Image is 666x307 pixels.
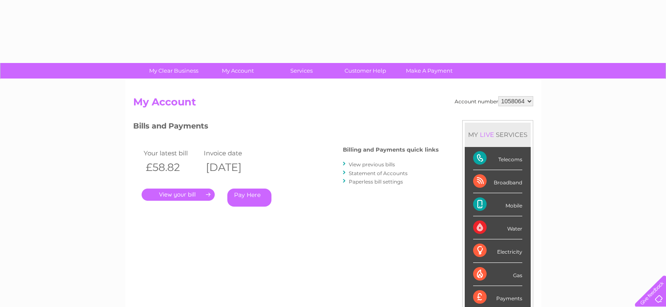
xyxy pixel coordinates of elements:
td: Your latest bill [142,147,202,159]
a: Pay Here [227,189,271,207]
div: Gas [473,263,522,286]
th: £58.82 [142,159,202,176]
h4: Billing and Payments quick links [343,147,439,153]
div: Broadband [473,170,522,193]
h2: My Account [133,96,533,112]
div: Electricity [473,239,522,262]
a: My Account [203,63,272,79]
div: MY SERVICES [465,123,531,147]
h3: Bills and Payments [133,120,439,135]
td: Invoice date [202,147,262,159]
a: Services [267,63,336,79]
div: Telecoms [473,147,522,170]
a: My Clear Business [139,63,208,79]
a: Paperless bill settings [349,178,403,185]
a: Customer Help [331,63,400,79]
div: Account number [455,96,533,106]
div: Mobile [473,193,522,216]
a: Make A Payment [395,63,464,79]
th: [DATE] [202,159,262,176]
div: Water [473,216,522,239]
a: View previous bills [349,161,395,168]
div: LIVE [478,131,496,139]
a: . [142,189,215,201]
a: Statement of Accounts [349,170,408,176]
